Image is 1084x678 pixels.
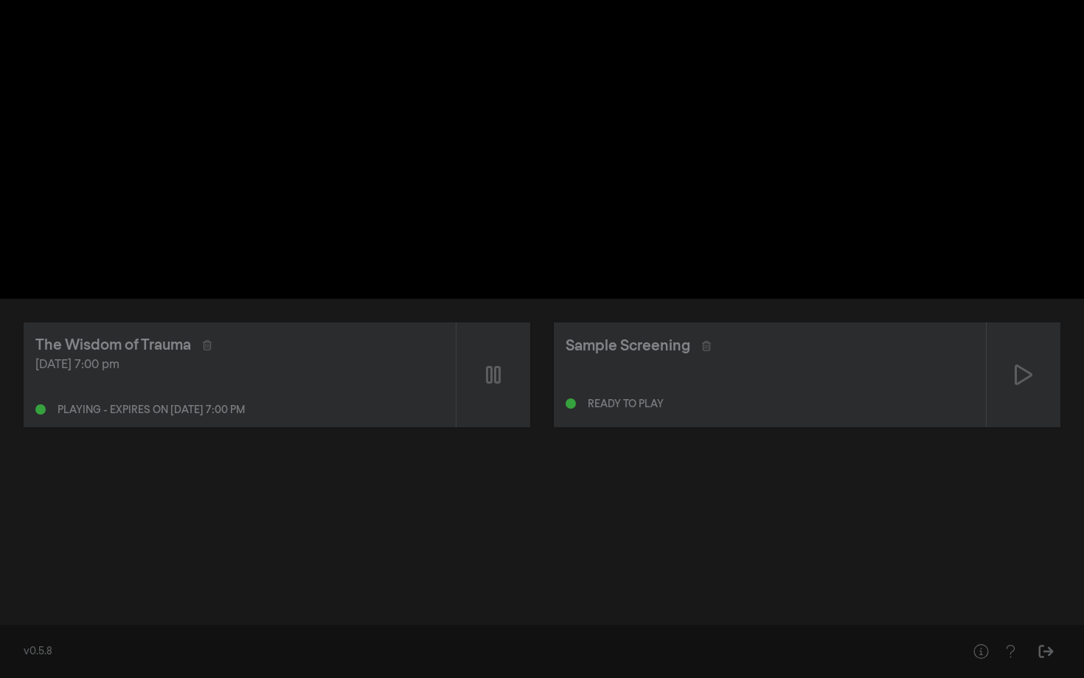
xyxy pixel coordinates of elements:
div: v0.5.8 [24,644,937,660]
div: The Wisdom of Trauma [35,334,191,356]
button: Help [996,637,1025,666]
div: [DATE] 7:00 pm [35,356,444,374]
button: Sign Out [1031,637,1060,666]
button: Help [966,637,996,666]
div: Ready to play [588,399,664,409]
div: Sample Screening [566,335,690,357]
div: Playing - expires on [DATE] 7:00 pm [58,405,245,415]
